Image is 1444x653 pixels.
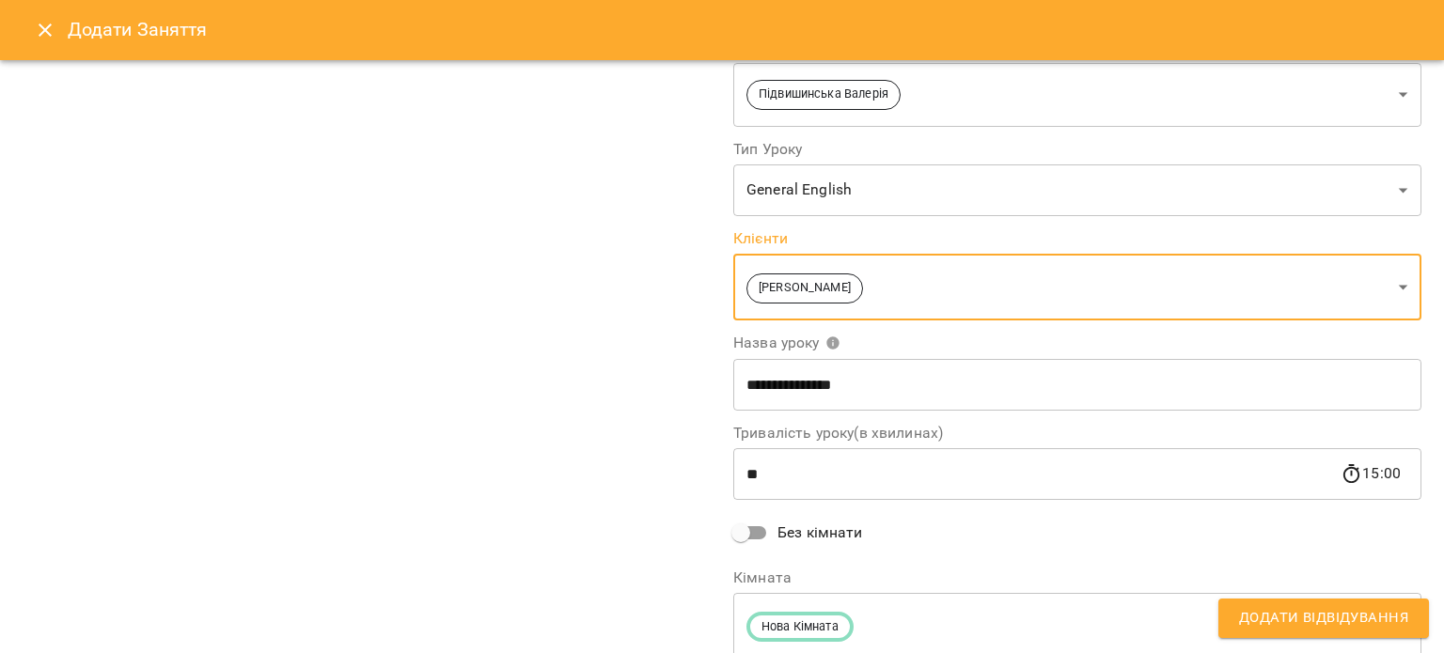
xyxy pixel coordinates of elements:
[733,335,840,350] span: Назва уроку
[747,279,862,297] span: [PERSON_NAME]
[747,86,900,103] span: Підвишинська Валерія
[750,618,850,636] span: Нова Кімната
[1218,599,1429,638] button: Додати Відвідування
[733,570,1421,585] label: Кімната
[777,521,863,544] span: Без кімнати
[23,8,68,53] button: Close
[733,164,1421,217] div: General English
[1239,606,1408,630] span: Додати Відвідування
[733,426,1421,441] label: Тривалість уроку(в хвилинах)
[733,231,1421,246] label: Клієнти
[733,62,1421,127] div: Підвишинська Валерія
[733,254,1421,320] div: [PERSON_NAME]
[825,335,840,350] svg: Вкажіть назву уроку або виберіть клієнтів
[733,142,1421,157] label: Тип Уроку
[68,15,1421,44] h6: Додати Заняття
